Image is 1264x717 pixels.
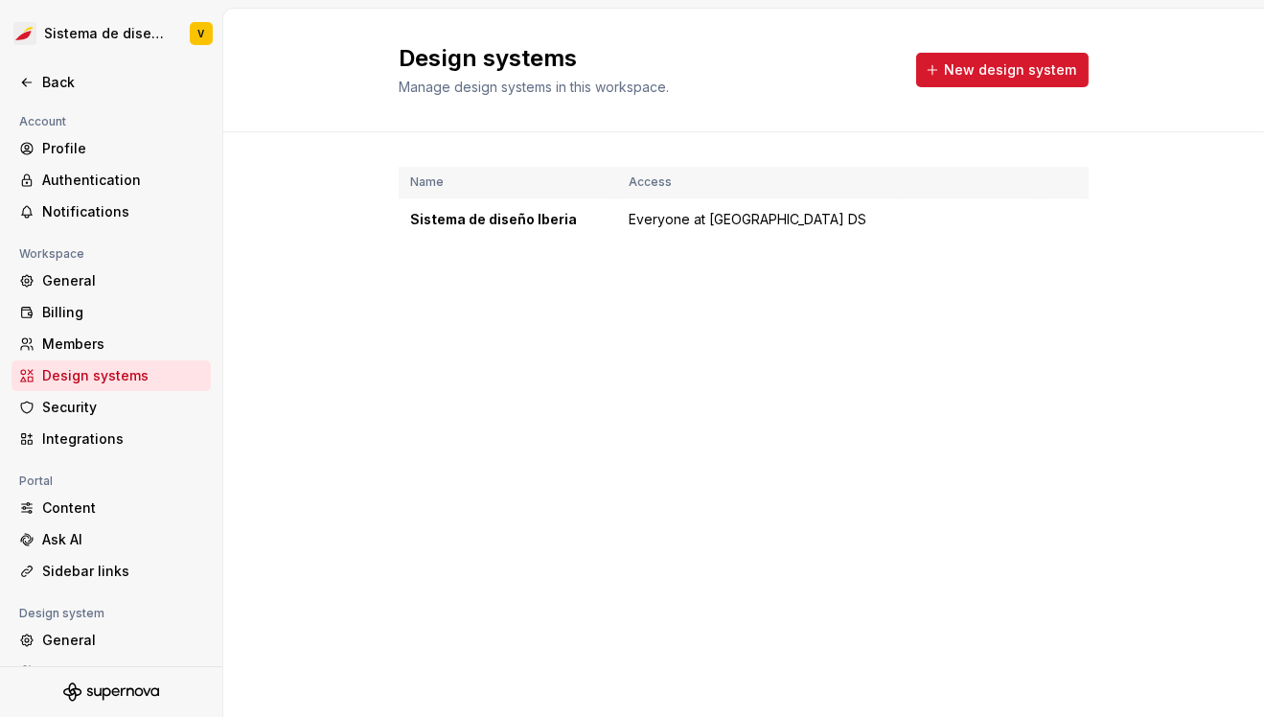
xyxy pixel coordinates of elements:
[4,12,218,55] button: Sistema de diseño IberiaV
[11,110,74,133] div: Account
[916,53,1089,87] button: New design system
[11,360,211,391] a: Design systems
[42,498,203,518] div: Content
[399,167,617,198] th: Name
[13,22,36,45] img: 55604660-494d-44a9-beb2-692398e9940a.png
[11,67,211,98] a: Back
[44,24,167,43] div: Sistema de diseño Iberia
[42,202,203,221] div: Notifications
[11,556,211,587] a: Sidebar links
[42,398,203,417] div: Security
[42,429,203,449] div: Integrations
[944,60,1076,80] span: New design system
[42,662,203,682] div: Members
[399,79,669,95] span: Manage design systems in this workspace.
[42,171,203,190] div: Authentication
[42,335,203,354] div: Members
[11,197,211,227] a: Notifications
[42,631,203,650] div: General
[11,392,211,423] a: Security
[629,210,866,229] span: Everyone at [GEOGRAPHIC_DATA] DS
[11,602,112,625] div: Design system
[11,133,211,164] a: Profile
[11,329,211,359] a: Members
[42,303,203,322] div: Billing
[399,43,893,74] h2: Design systems
[11,657,211,687] a: Members
[42,366,203,385] div: Design systems
[11,524,211,555] a: Ask AI
[198,26,205,41] div: V
[42,562,203,581] div: Sidebar links
[11,165,211,196] a: Authentication
[617,167,903,198] th: Access
[11,424,211,454] a: Integrations
[42,139,203,158] div: Profile
[11,243,92,266] div: Workspace
[42,530,203,549] div: Ask AI
[11,625,211,656] a: General
[42,73,203,92] div: Back
[63,682,159,702] svg: Supernova Logo
[11,493,211,523] a: Content
[410,210,606,229] div: Sistema de diseño Iberia
[11,297,211,328] a: Billing
[42,271,203,290] div: General
[11,470,60,493] div: Portal
[11,266,211,296] a: General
